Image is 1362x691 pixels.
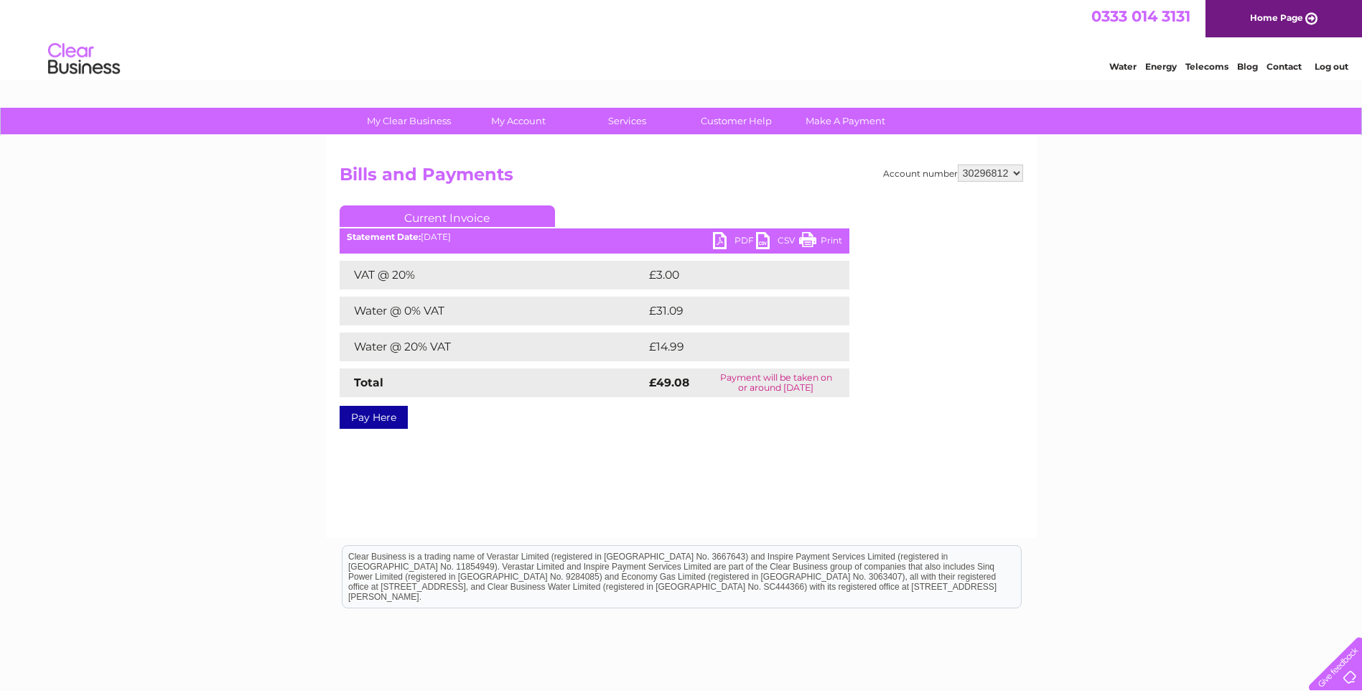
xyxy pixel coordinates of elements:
[1109,61,1137,72] a: Water
[645,261,816,289] td: £3.00
[340,205,555,227] a: Current Invoice
[713,232,756,253] a: PDF
[649,376,689,389] strong: £49.08
[350,108,468,134] a: My Clear Business
[1091,7,1190,25] a: 0333 014 3131
[703,368,849,397] td: Payment will be taken on or around [DATE]
[883,164,1023,182] div: Account number
[347,231,421,242] b: Statement Date:
[756,232,799,253] a: CSV
[340,232,849,242] div: [DATE]
[340,297,645,325] td: Water @ 0% VAT
[1145,61,1177,72] a: Energy
[786,108,905,134] a: Make A Payment
[645,297,819,325] td: £31.09
[1237,61,1258,72] a: Blog
[47,37,121,81] img: logo.png
[1315,61,1348,72] a: Log out
[459,108,577,134] a: My Account
[340,164,1023,192] h2: Bills and Payments
[340,406,408,429] a: Pay Here
[1267,61,1302,72] a: Contact
[342,8,1021,70] div: Clear Business is a trading name of Verastar Limited (registered in [GEOGRAPHIC_DATA] No. 3667643...
[799,232,842,253] a: Print
[645,333,820,361] td: £14.99
[354,376,383,389] strong: Total
[340,333,645,361] td: Water @ 20% VAT
[1185,61,1228,72] a: Telecoms
[677,108,796,134] a: Customer Help
[340,261,645,289] td: VAT @ 20%
[568,108,686,134] a: Services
